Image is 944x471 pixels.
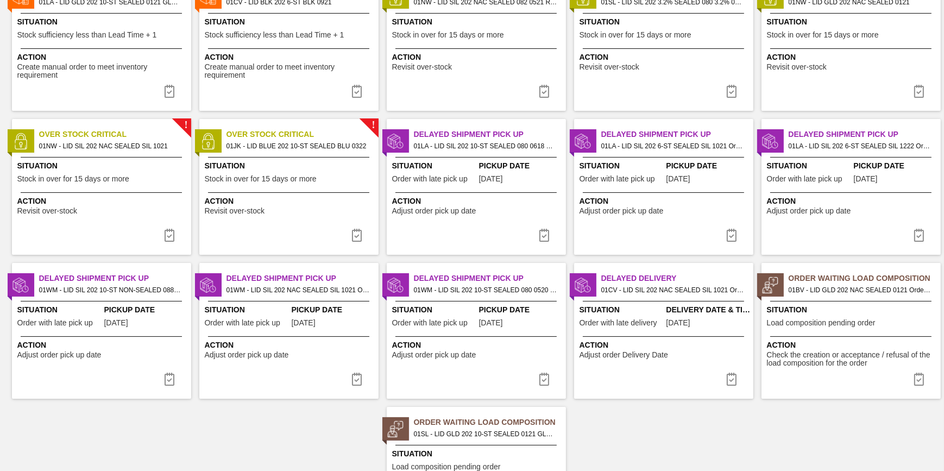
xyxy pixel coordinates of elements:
[392,175,468,183] span: Order with late pick up
[414,140,557,152] span: 01LA - LID SIL 202 10-ST SEALED 080 0618 ULT 06 Order - 782257
[531,224,557,246] button: icon-task complete
[17,31,157,39] span: Stock sufficiency less than Lead Time + 1
[854,160,938,172] span: Pickup Date
[392,304,476,316] span: Situation
[789,284,932,296] span: 01BV - LID GLD 202 NAC SEALED 0121 Order - 777396
[200,277,216,293] img: status
[392,16,563,28] span: Situation
[580,196,751,207] span: Action
[912,85,926,98] img: icon-task complete
[200,133,216,149] img: status
[414,428,557,440] span: 01SL - LID GLD 202 10-ST SEALED 0121 GLD BALL 0 Order - 781590
[725,373,738,386] img: icon-task complete
[531,80,557,102] button: icon-task complete
[912,229,926,242] img: icon-task complete
[344,80,370,102] button: icon-task complete
[104,319,128,327] span: 09/06/2025
[767,319,876,327] span: Load composition pending order
[538,85,551,98] img: icon-task complete
[205,319,280,327] span: Order with late pick up
[344,368,370,390] button: icon-task complete
[767,340,938,351] span: Action
[767,31,879,39] span: Stock in over for 15 days or more
[906,80,932,102] button: icon-task complete
[292,304,376,316] span: Pickup Date
[767,304,938,316] span: Situation
[17,16,188,28] span: Situation
[392,52,563,63] span: Action
[531,368,557,390] div: Complete task: 6900012
[226,140,370,152] span: 01JK - LID BLUE 202 10-ST SEALED BLU 0322
[666,160,751,172] span: Pickup Date
[531,80,557,102] div: Complete task: 6902828
[163,373,176,386] img: icon-task complete
[719,368,745,390] div: Complete task: 6900160
[601,284,745,296] span: 01CV - LID SIL 202 NAC SEALED SIL 1021 Order - 777614
[575,133,591,149] img: status
[344,224,370,246] div: Complete task: 6902978
[17,351,102,359] span: Adjust order pick up date
[392,340,563,351] span: Action
[17,160,188,172] span: Situation
[854,175,878,183] span: 09/07/2025
[479,319,503,327] span: 09/06/2025
[226,273,379,284] span: Delayed Shipment Pick Up
[39,140,182,152] span: 01NW - LID SIL 202 NAC SEALED SIL 1021
[762,277,778,293] img: status
[479,175,503,183] span: 09/07/2025
[789,140,932,152] span: 01LA - LID SIL 202 6-ST SEALED SIL 1222 Order - 782254
[580,16,751,28] span: Situation
[17,340,188,351] span: Action
[392,207,476,215] span: Adjust order pick up date
[479,160,563,172] span: Pickup Date
[479,304,563,316] span: Pickup Date
[767,63,827,71] span: Revisit over-stock
[580,31,691,39] span: Stock in over for 15 days or more
[580,207,664,215] span: Adjust order pick up date
[205,196,376,207] span: Action
[725,85,738,98] img: icon-task complete
[767,196,938,207] span: Action
[538,229,551,242] img: icon-task complete
[906,368,932,390] div: Complete task: 6900762
[163,229,176,242] img: icon-task complete
[767,175,842,183] span: Order with late pick up
[156,80,182,102] div: Complete task: 6902996
[719,368,745,390] button: icon-task complete
[601,140,745,152] span: 01LA - LID SIL 202 6-ST SEALED SIL 1021 Order - 782256
[580,319,657,327] span: Order with late delivery
[156,80,182,102] button: icon-task complete
[767,16,938,28] span: Situation
[601,129,753,140] span: Delayed Shipment Pick Up
[205,340,376,351] span: Action
[156,368,182,390] div: Complete task: 6900010
[350,373,363,386] img: icon-task complete
[575,277,591,293] img: status
[104,304,188,316] span: Pickup Date
[414,273,566,284] span: Delayed Shipment Pick Up
[17,304,102,316] span: Situation
[205,16,376,28] span: Situation
[184,121,187,129] span: !
[39,129,191,140] span: Over Stock Critical
[292,319,316,327] span: 09/06/2025
[12,133,29,149] img: status
[205,207,265,215] span: Revisit over-stock
[205,31,344,39] span: Stock sufficiency less than Lead Time + 1
[767,160,851,172] span: Situation
[762,133,778,149] img: status
[601,273,753,284] span: Delayed Delivery
[538,373,551,386] img: icon-task complete
[205,175,317,183] span: Stock in over for 15 days or more
[767,351,938,368] span: Check the creation or acceptance / refusal of the load composition for the order
[392,160,476,172] span: Situation
[789,273,941,284] span: Order Waiting Load Composition
[767,207,851,215] span: Adjust order pick up date
[912,373,926,386] img: icon-task complete
[666,304,751,316] span: Delivery Date & Time
[156,224,182,246] div: Complete task: 6902977
[350,229,363,242] img: icon-task complete
[580,63,639,71] span: Revisit over-stock
[392,448,563,460] span: Situation
[205,304,289,316] span: Situation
